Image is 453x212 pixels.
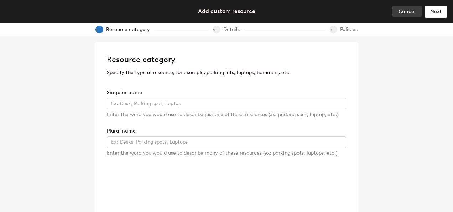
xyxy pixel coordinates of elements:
div: Plural name [107,127,346,135]
div: Add custom resource [198,7,255,16]
div: Details [223,26,244,33]
span: Next [430,9,442,15]
button: Next [425,6,447,17]
div: Enter the word you would use to describe many of these resources (ex: parking spots, laptops, etc.) [107,149,346,157]
p: Specify the type of resource, for example, parking lots, laptops, hammers, etc. [107,69,346,77]
span: 1 [96,27,104,32]
div: Policies [340,26,358,33]
input: Ex: Desk, Parking spot, Laptop [107,98,346,109]
span: 2 [213,27,222,32]
div: Singular name [107,89,346,97]
span: Cancel [399,9,416,15]
div: Enter the word you would use to describe just one of these resources (ex: parking spot, laptop, e... [107,111,346,119]
div: Resource category [106,26,154,33]
span: 3 [330,27,338,32]
h2: Resource category [107,53,346,66]
input: Ex: Desks, Parking spots, Laptops [107,136,346,148]
button: Cancel [392,6,422,17]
